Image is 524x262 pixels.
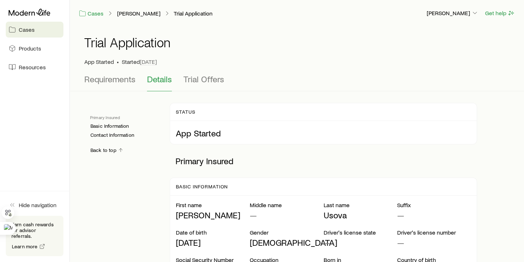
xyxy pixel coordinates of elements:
[426,9,479,18] button: [PERSON_NAME]
[117,10,161,17] a: [PERSON_NAME]
[84,74,136,84] span: Requirements
[12,244,38,249] span: Learn more
[176,237,250,248] p: [DATE]
[174,10,213,17] p: Trial Application
[250,201,324,209] p: Middle name
[147,74,172,84] span: Details
[176,109,195,115] p: Status
[176,184,228,189] p: Basic Information
[84,74,510,91] div: Application details tabs
[324,237,398,248] p: —
[19,26,35,33] span: Cases
[398,237,471,248] p: —
[6,197,63,213] button: Hide navigation
[90,123,129,129] a: Basic Information
[79,9,104,18] a: Cases
[90,132,134,138] a: Contact Information
[324,229,398,236] p: Driver's license state
[485,9,515,17] button: Get help
[19,45,41,52] span: Products
[324,210,398,220] p: Usova
[6,59,63,75] a: Resources
[122,58,157,65] p: Started
[117,58,119,65] span: •
[250,237,324,248] p: [DEMOGRAPHIC_DATA]
[398,210,471,220] p: —
[324,201,398,209] p: Last name
[398,229,471,236] p: Driver's license number
[250,229,324,236] p: Gender
[90,114,158,120] p: Primary Insured
[398,201,471,209] p: Suffix
[176,210,250,220] p: [PERSON_NAME]
[6,216,63,256] div: Earn cash rewards for advisor referrals.Learn more
[84,35,170,49] h1: Trial Application
[19,201,57,209] span: Hide navigation
[6,40,63,56] a: Products
[170,150,477,172] p: Primary Insured
[6,22,63,38] a: Cases
[90,147,124,154] a: Back to top
[176,201,250,209] p: First name
[176,229,250,236] p: Date of birth
[250,210,324,220] p: —
[12,222,58,239] p: Earn cash rewards for advisor referrals.
[176,128,471,138] p: App Started
[140,58,157,65] span: [DATE]
[427,9,479,17] p: [PERSON_NAME]
[84,58,114,65] span: App Started
[19,64,46,71] span: Resources
[183,74,224,84] span: Trial Offers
